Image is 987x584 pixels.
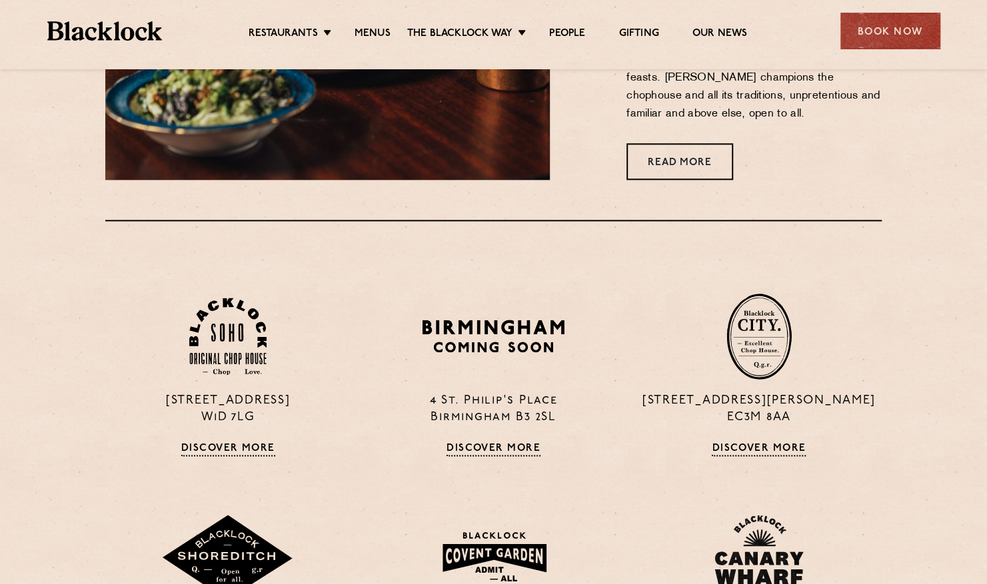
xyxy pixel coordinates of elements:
p: 4 St. Philip's Place Birmingham B3 2SL [371,393,616,426]
img: Soho-stamp-default.svg [189,298,267,376]
img: BL_Textured_Logo-footer-cropped.svg [47,21,163,41]
a: Gifting [618,27,658,42]
img: City-stamp-default.svg [726,293,792,380]
a: Our News [692,27,748,42]
a: Discover More [181,443,275,456]
img: BIRMINGHAM-P22_-e1747915156957.png [420,315,567,357]
a: The Blacklock Way [407,27,512,42]
p: [STREET_ADDRESS] W1D 7LG [105,393,351,426]
a: People [549,27,585,42]
a: Discover More [712,443,806,456]
a: Menus [355,27,391,42]
a: Read More [626,143,733,180]
a: Discover More [447,443,540,456]
p: [STREET_ADDRESS][PERSON_NAME] EC3M 8AA [636,393,882,426]
a: Restaurants [249,27,318,42]
div: Book Now [840,13,940,49]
